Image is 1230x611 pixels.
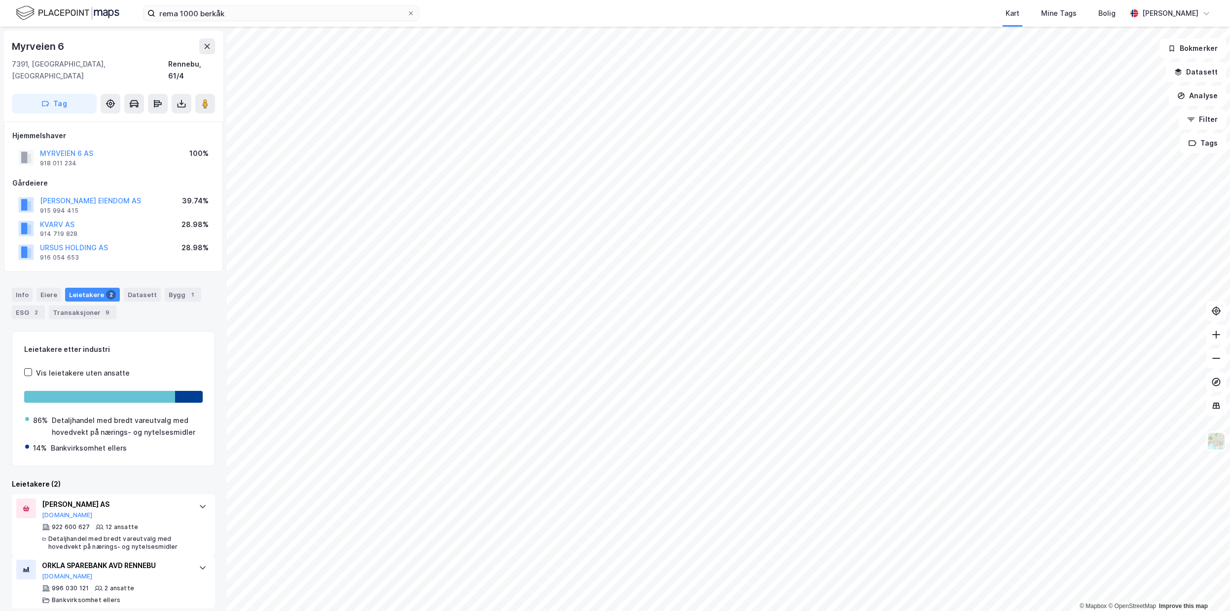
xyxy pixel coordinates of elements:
div: Kart [1006,7,1019,19]
iframe: Chat Widget [1181,564,1230,611]
button: Bokmerker [1159,38,1226,58]
button: Tag [12,94,97,114]
div: Myrveien 6 [12,38,66,54]
div: 14% [33,442,47,454]
button: Filter [1179,110,1226,129]
div: 2 [106,290,116,300]
img: Z [1207,432,1226,451]
div: Hjemmelshaver [12,130,215,142]
a: Mapbox [1080,603,1107,610]
div: 28.98% [181,219,209,230]
button: Datasett [1166,62,1226,82]
div: Leietakere etter industri [24,344,203,355]
div: 916 054 653 [40,254,79,262]
div: Gårdeiere [12,177,215,189]
div: 86% [33,415,48,426]
a: OpenStreetMap [1108,603,1156,610]
div: Bankvirksomhet ellers [52,596,120,604]
div: Mine Tags [1041,7,1077,19]
div: 100% [189,148,209,159]
div: Rennebu, 61/4 [168,58,215,82]
div: Info [12,288,33,302]
button: [DOMAIN_NAME] [42,511,93,519]
div: [PERSON_NAME] AS [42,498,189,510]
div: Detaljhandel med bredt vareutvalg med hovedvekt på nærings- og nytelsesmidler [52,415,202,438]
div: Leietakere [65,288,120,302]
div: 922 600 627 [52,523,90,531]
div: 12 ansatte [106,523,138,531]
div: 914 719 828 [40,230,77,238]
div: [PERSON_NAME] [1142,7,1198,19]
div: Bankvirksomhet ellers [51,442,127,454]
div: ESG [12,305,45,319]
div: Kontrollprogram for chat [1181,564,1230,611]
button: Analyse [1169,86,1226,106]
button: Tags [1180,133,1226,153]
div: 915 994 415 [40,207,78,215]
div: Leietakere (2) [12,478,215,490]
button: [DOMAIN_NAME] [42,573,93,580]
div: 39.74% [182,195,209,207]
div: Datasett [124,288,161,302]
div: 7391, [GEOGRAPHIC_DATA], [GEOGRAPHIC_DATA] [12,58,168,82]
div: 2 [31,307,41,317]
input: Søk på adresse, matrikkel, gårdeiere, leietakere eller personer [155,6,407,21]
div: 2 ansatte [105,584,134,592]
a: Improve this map [1159,603,1208,610]
div: Bolig [1098,7,1116,19]
div: Transaksjoner [49,305,116,319]
div: 1 [187,290,197,300]
div: 9 [103,307,112,317]
div: Bygg [165,288,201,302]
div: 918 011 234 [40,159,76,167]
div: Detaljhandel med bredt vareutvalg med hovedvekt på nærings- og nytelsesmidler [48,535,189,551]
img: logo.f888ab2527a4732fd821a326f86c7f29.svg [16,4,119,22]
div: ORKLA SPAREBANK AVD RENNEBU [42,560,189,572]
div: 28.98% [181,242,209,254]
div: Eiere [36,288,61,302]
div: Vis leietakere uten ansatte [36,367,130,379]
div: 996 030 121 [52,584,89,592]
